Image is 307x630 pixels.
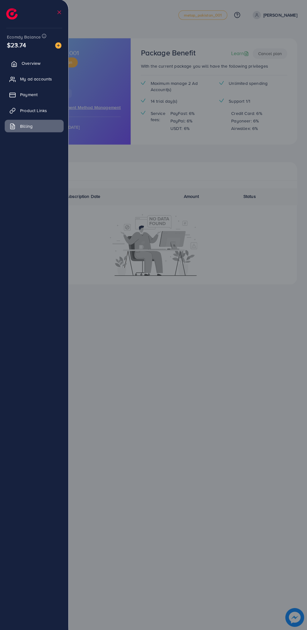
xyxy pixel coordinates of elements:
[6,9,18,20] img: logo
[20,108,47,114] span: Product Links
[55,43,61,49] img: image
[5,105,64,117] a: Product Links
[7,34,41,41] span: Ecomdy Balance
[20,76,52,83] span: My ad accounts
[22,61,40,67] span: Overview
[5,73,64,86] a: My ad accounts
[5,58,64,70] a: Overview
[5,120,64,133] a: Billing
[20,123,33,130] span: Billing
[5,89,64,101] a: Payment
[20,92,38,98] span: Payment
[7,41,26,50] span: $23.74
